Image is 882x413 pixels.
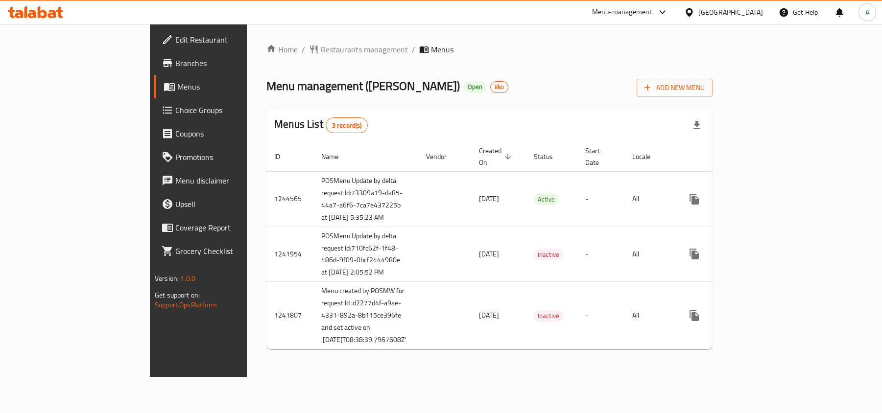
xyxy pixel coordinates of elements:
span: iiko [491,83,508,91]
li: / [302,44,305,55]
span: Version: [155,272,179,285]
span: Active [534,194,559,205]
span: Inactive [534,310,563,321]
div: Active [534,193,559,205]
span: Created On [479,145,514,168]
a: Promotions [154,145,297,169]
button: more [683,242,706,266]
span: Status [534,151,566,162]
span: ID [274,151,293,162]
div: [GEOGRAPHIC_DATA] [698,7,763,18]
span: Choice Groups [175,104,289,116]
a: Upsell [154,192,297,216]
button: Add New Menu [637,79,713,97]
a: Choice Groups [154,98,297,122]
a: Menus [154,75,297,98]
span: Upsell [175,198,289,210]
td: Menu created by POSMW for request Id :d2277d4f-a9ae-4331-892a-8b115ce396fe and set active on '[DA... [313,282,418,349]
div: Open [464,81,486,93]
span: [DATE] [479,192,499,205]
td: All [624,171,675,227]
span: Grocery Checklist [175,245,289,257]
h2: Menus List [274,117,368,133]
button: more [683,187,706,211]
td: POSMenu Update by delta request Id:710fc62f-1f48-486d-9f09-0bcf2444980e at [DATE] 2:05:52 PM [313,227,418,282]
button: Change Status [706,242,730,266]
span: Restaurants management [321,44,408,55]
span: Menus [431,44,453,55]
nav: breadcrumb [266,44,713,55]
span: 3 record(s) [326,121,368,130]
span: A [865,7,869,18]
button: Change Status [706,304,730,327]
span: Locale [632,151,663,162]
a: Edit Restaurant [154,28,297,51]
span: Coverage Report [175,222,289,233]
td: POSMenu Update by delta request Id:73309a19-da85-44a7-a6f6-7ca7e437225b at [DATE] 5:35:23 AM [313,171,418,227]
div: Export file [685,114,709,137]
a: Support.OpsPlatform [155,298,217,311]
span: Name [321,151,351,162]
td: - [577,227,624,282]
a: Grocery Checklist [154,239,297,263]
div: Menu-management [592,6,652,18]
span: [DATE] [479,309,499,321]
span: Inactive [534,249,563,260]
span: Menus [177,81,289,92]
span: Menu management ( [PERSON_NAME] ) [266,75,460,97]
span: Branches [175,57,289,69]
span: Open [464,83,486,91]
span: [DATE] [479,248,499,260]
a: Coverage Report [154,216,297,239]
span: Add New Menu [644,82,705,94]
span: Coupons [175,128,289,139]
td: - [577,282,624,349]
span: Menu disclaimer [175,175,289,186]
button: more [683,304,706,327]
span: Promotions [175,151,289,163]
td: All [624,282,675,349]
span: 1.0.0 [180,272,195,285]
a: Restaurants management [309,44,408,55]
button: Change Status [706,187,730,211]
span: Vendor [426,151,459,162]
a: Branches [154,51,297,75]
a: Menu disclaimer [154,169,297,192]
table: enhanced table [266,142,785,350]
td: - [577,171,624,227]
span: Get support on: [155,289,200,301]
th: Actions [675,142,785,172]
a: Coupons [154,122,297,145]
td: All [624,227,675,282]
span: Start Date [585,145,613,168]
span: Edit Restaurant [175,34,289,46]
li: / [412,44,415,55]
